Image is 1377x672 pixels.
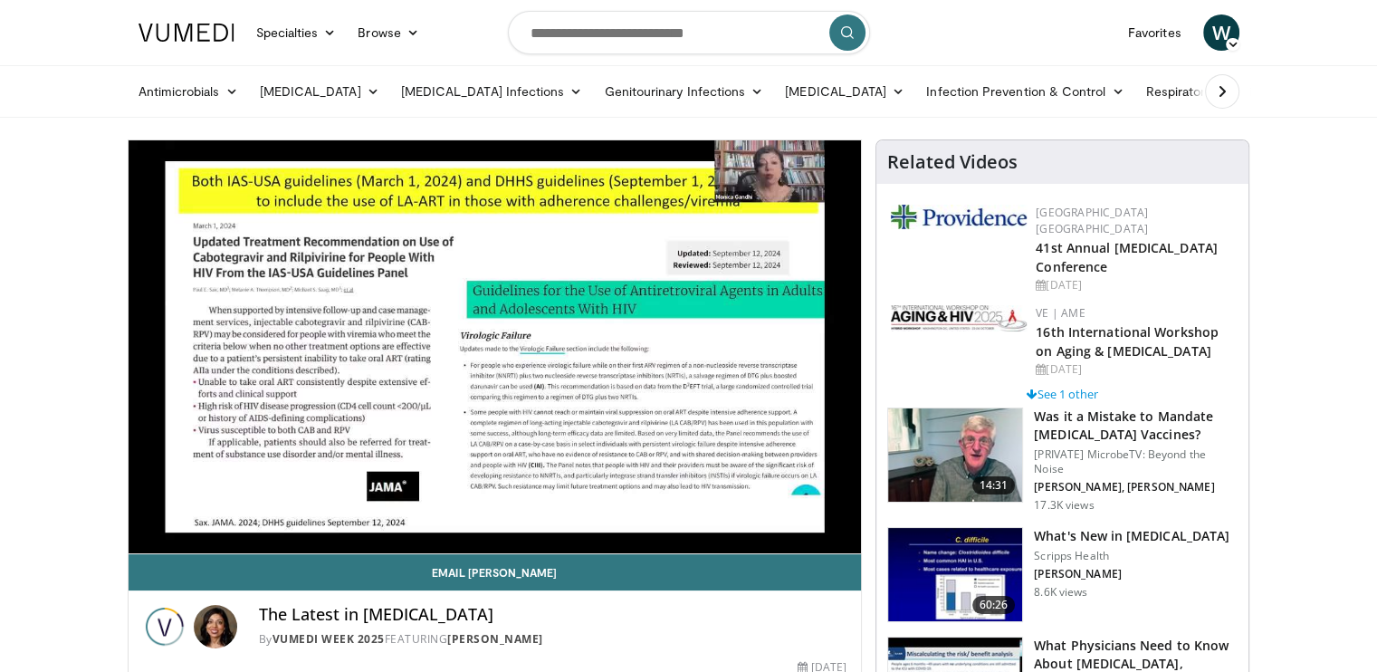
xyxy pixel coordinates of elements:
p: 17.3K views [1034,498,1094,513]
div: By FEATURING [259,631,847,648]
a: Infection Prevention & Control [915,73,1134,110]
div: [DATE] [1036,277,1234,293]
input: Search topics, interventions [508,11,870,54]
a: 60:26 What's New in [MEDICAL_DATA] Scripps Health [PERSON_NAME] 8.6K views [887,527,1238,623]
a: [PERSON_NAME] [447,631,543,647]
img: 8828b190-63b7-4755-985f-be01b6c06460.150x105_q85_crop-smart_upscale.jpg [888,528,1022,622]
h4: The Latest in [MEDICAL_DATA] [259,605,847,625]
img: 9aead070-c8c9-47a8-a231-d8565ac8732e.png.150x105_q85_autocrop_double_scale_upscale_version-0.2.jpg [891,205,1027,229]
img: f91047f4-3b1b-4007-8c78-6eacab5e8334.150x105_q85_crop-smart_upscale.jpg [888,408,1022,503]
img: VuMedi Logo [139,24,234,42]
a: Antimicrobials [128,73,249,110]
p: 8.6K views [1034,585,1087,600]
img: bc2467d1-3f88-49dc-9c22-fa3546bada9e.png.150x105_q85_autocrop_double_scale_upscale_version-0.2.jpg [891,305,1027,331]
a: 16th International Workshop on Aging & [MEDICAL_DATA] [1036,323,1219,360]
p: [PERSON_NAME] [1034,567,1229,581]
h4: Related Videos [887,151,1018,173]
a: 41st Annual [MEDICAL_DATA] Conference [1036,239,1218,275]
a: [MEDICAL_DATA] Infections [390,73,594,110]
a: Specialties [245,14,348,51]
p: [PERSON_NAME], [PERSON_NAME] [1034,480,1238,494]
img: Avatar [194,605,237,648]
span: 14:31 [972,476,1016,494]
a: Vumedi Week 2025 [273,631,385,647]
span: 60:26 [972,596,1016,614]
video-js: Video Player [129,140,862,554]
a: W [1203,14,1239,51]
div: [DATE] [1036,361,1234,378]
h3: What's New in [MEDICAL_DATA] [1034,527,1229,545]
img: Vumedi Week 2025 [143,605,186,648]
p: Scripps Health [1034,549,1229,563]
a: [MEDICAL_DATA] [249,73,390,110]
a: Email [PERSON_NAME] [129,554,862,590]
a: Respiratory Infections [1134,73,1303,110]
h3: Was it a Mistake to Mandate [MEDICAL_DATA] Vaccines? [1034,408,1238,444]
a: VE | AME [1036,305,1085,321]
a: 14:31 Was it a Mistake to Mandate [MEDICAL_DATA] Vaccines? [PRIVATE] MicrobeTV: Beyond the Noise ... [887,408,1238,513]
p: [PRIVATE] MicrobeTV: Beyond the Noise [1034,447,1238,476]
a: Favorites [1117,14,1192,51]
a: [MEDICAL_DATA] [774,73,915,110]
a: [GEOGRAPHIC_DATA] [GEOGRAPHIC_DATA] [1036,205,1148,236]
a: See 1 other [1027,386,1098,402]
a: Genitourinary Infections [593,73,774,110]
a: Browse [347,14,430,51]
